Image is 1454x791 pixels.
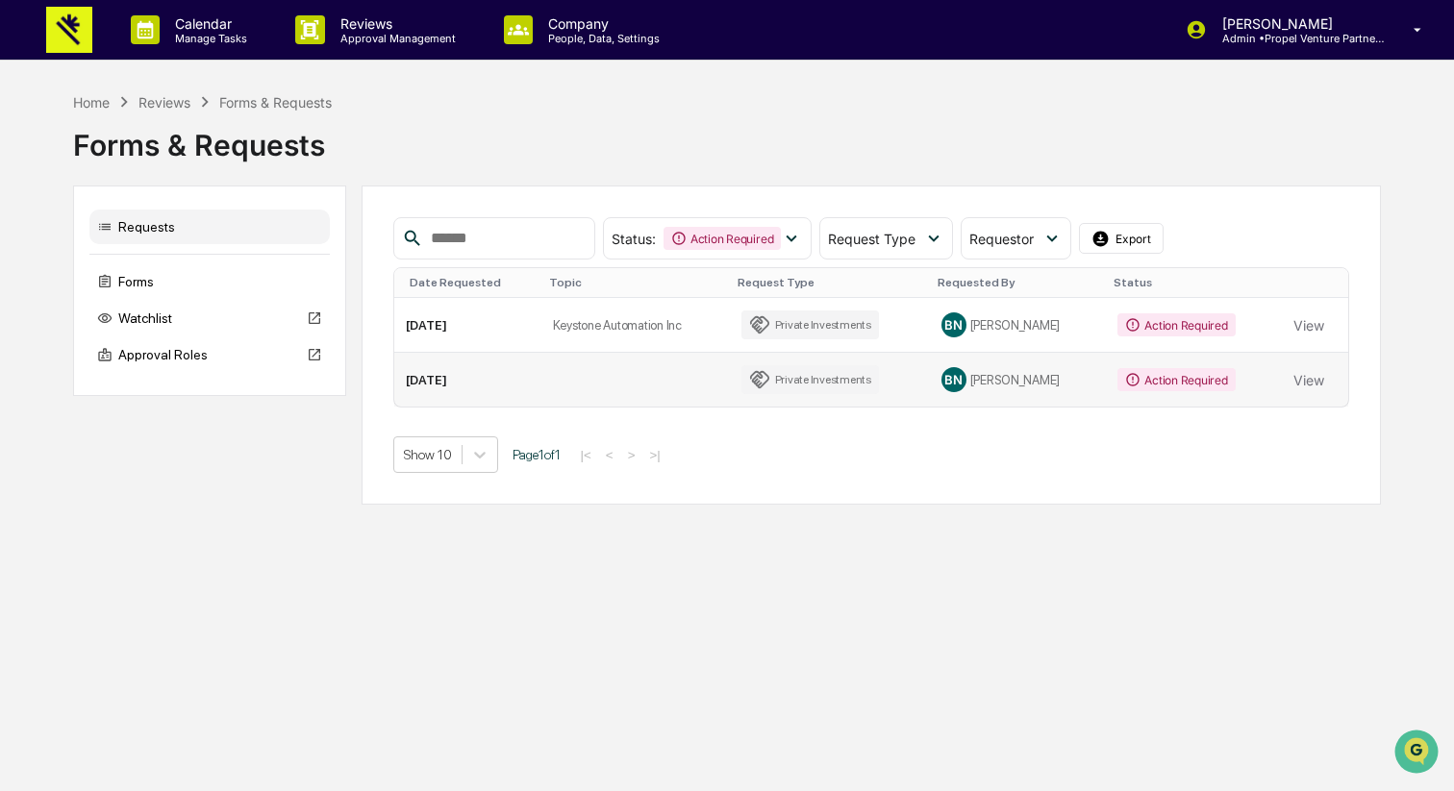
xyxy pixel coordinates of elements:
p: Approval Management [325,32,465,45]
iframe: Open customer support [1392,728,1444,779]
div: Topic [549,276,723,289]
div: Forms & Requests [219,94,332,111]
div: Action Required [1117,368,1235,391]
div: [PERSON_NAME] [941,367,1095,392]
div: Status [1114,276,1273,289]
div: 🗄️ [139,244,155,260]
div: 🖐️ [19,244,35,260]
button: View [1293,306,1324,344]
p: Company [533,15,669,32]
div: Watchlist [89,301,330,335]
span: Data Lookup [38,279,121,298]
span: Preclearance [38,242,124,261]
div: Private Investments [741,310,878,339]
p: People, Data, Settings [533,32,669,45]
span: Requestor [969,231,1034,247]
img: logo [46,7,92,53]
div: Action Required [1117,313,1235,336]
div: Reviews [138,94,190,111]
div: BN [941,312,966,337]
button: >| [643,447,665,463]
span: Page 1 of 1 [513,447,561,462]
span: Request Type [828,231,915,247]
p: Admin • Propel Venture Partners Management Co., LLC [1207,32,1386,45]
button: > [622,447,641,463]
div: Approval Roles [89,337,330,372]
div: Forms [89,264,330,299]
div: Forms & Requests [73,112,1382,162]
div: Requested By [938,276,1099,289]
div: We're available if you need us! [65,166,243,182]
p: How can we help? [19,40,350,71]
a: 🔎Data Lookup [12,271,129,306]
button: |< [575,447,597,463]
button: Export [1079,223,1164,254]
div: Date Requested [410,276,534,289]
img: 1746055101610-c473b297-6a78-478c-a979-82029cc54cd1 [19,147,54,182]
div: Requests [89,210,330,244]
span: Pylon [191,326,233,340]
td: [DATE] [394,353,541,407]
a: Powered byPylon [136,325,233,340]
button: Start new chat [327,153,350,176]
span: Attestations [159,242,238,261]
div: Home [73,94,110,111]
div: Request Type [738,276,921,289]
td: Keystone Automation Inc [541,298,731,353]
button: View [1293,360,1324,399]
p: Reviews [325,15,465,32]
p: Calendar [160,15,257,32]
div: [PERSON_NAME] [941,312,1095,337]
div: Private Investments [741,365,878,394]
div: BN [941,367,966,392]
div: Action Required [664,227,781,250]
a: 🗄️Attestations [132,235,246,269]
td: [DATE] [394,298,541,353]
p: Manage Tasks [160,32,257,45]
div: Start new chat [65,147,315,166]
button: < [600,447,619,463]
span: Status : [612,231,656,247]
div: 🔎 [19,281,35,296]
p: [PERSON_NAME] [1207,15,1386,32]
a: 🖐️Preclearance [12,235,132,269]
